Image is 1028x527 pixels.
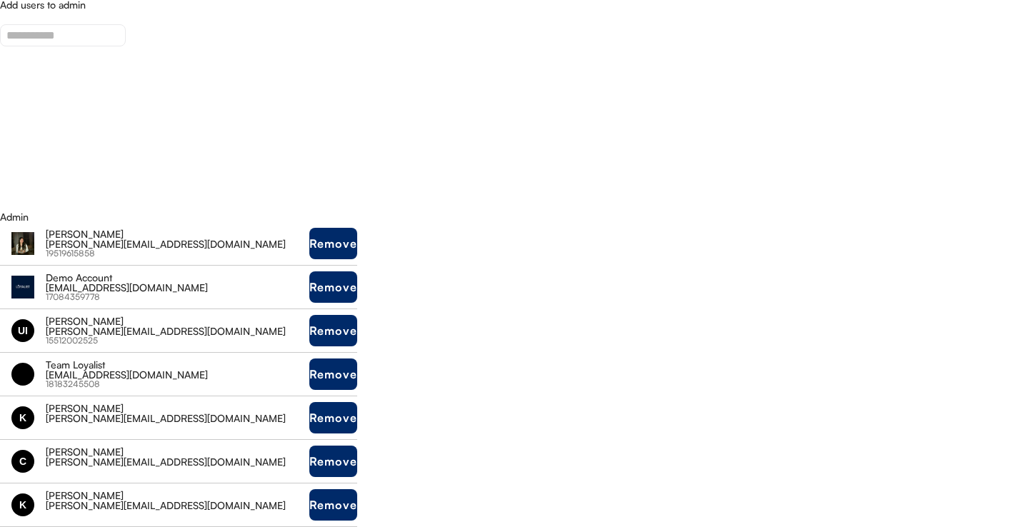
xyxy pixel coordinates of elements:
[46,447,309,457] div: [PERSON_NAME]
[11,450,34,473] img: api.svg
[46,370,309,380] div: [EMAIL_ADDRESS][DOMAIN_NAME]
[46,360,309,370] div: Team Loyalist
[46,491,309,501] div: [PERSON_NAME]
[46,336,309,345] div: 15512002525
[309,446,357,477] button: Remove
[309,402,357,433] button: Remove
[309,358,357,390] button: Remove
[11,319,34,342] img: api.svg
[11,493,34,516] img: api.svg
[11,363,34,386] img: api.svg
[11,406,34,429] img: api.svg
[46,293,309,301] div: 17084359778
[46,316,309,326] div: [PERSON_NAME]
[309,315,357,346] button: Remove
[46,413,309,423] div: [PERSON_NAME][EMAIL_ADDRESS][DOMAIN_NAME]
[309,489,357,521] button: Remove
[46,326,309,336] div: [PERSON_NAME][EMAIL_ADDRESS][DOMAIN_NAME]
[11,276,34,298] img: unnamed.png
[46,249,309,258] div: 19519615858
[46,457,309,467] div: [PERSON_NAME][EMAIL_ADDRESS][DOMAIN_NAME]
[46,239,309,249] div: [PERSON_NAME][EMAIL_ADDRESS][DOMAIN_NAME]
[46,501,309,511] div: [PERSON_NAME][EMAIL_ADDRESS][DOMAIN_NAME]
[46,380,309,388] div: 18183245508
[11,232,34,255] img: 000265050024.jpg
[46,283,309,293] div: [EMAIL_ADDRESS][DOMAIN_NAME]
[309,228,357,259] button: Remove
[309,271,357,303] button: Remove
[46,273,309,283] div: Demo Account
[46,229,309,239] div: [PERSON_NAME]
[46,403,309,413] div: [PERSON_NAME]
